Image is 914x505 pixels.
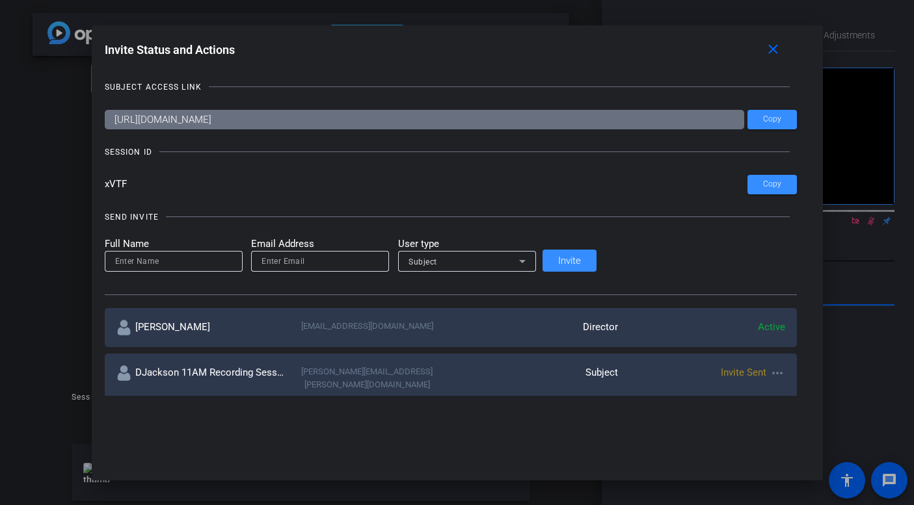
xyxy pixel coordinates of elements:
span: Active [758,321,785,333]
span: Invite Sent [721,367,766,378]
openreel-title-line: SUBJECT ACCESS LINK [105,81,797,94]
div: [EMAIL_ADDRESS][DOMAIN_NAME] [284,320,451,335]
button: Copy [747,175,797,194]
mat-label: User type [398,237,536,252]
span: Copy [763,114,781,124]
div: Director [451,320,618,335]
span: Subject [409,257,437,266]
input: Enter Email [262,253,379,269]
openreel-title-line: SEND INVITE [105,211,797,224]
span: Copy [763,179,781,189]
input: Enter Name [115,253,232,269]
div: SESSION ID [105,146,152,159]
div: DJackson 11AM Recording Session [116,365,284,391]
openreel-title-line: SESSION ID [105,146,797,159]
mat-label: Full Name [105,237,243,252]
mat-icon: close [765,42,781,58]
div: Subject [451,365,618,391]
div: [PERSON_NAME] [116,320,284,335]
div: Invite Status and Actions [105,38,797,62]
button: Copy [747,110,797,129]
div: SEND INVITE [105,211,159,224]
div: SUBJECT ACCESS LINK [105,81,202,94]
div: [PERSON_NAME][EMAIL_ADDRESS][PERSON_NAME][DOMAIN_NAME] [284,365,451,391]
mat-icon: more_horiz [770,365,785,381]
mat-label: Email Address [251,237,389,252]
